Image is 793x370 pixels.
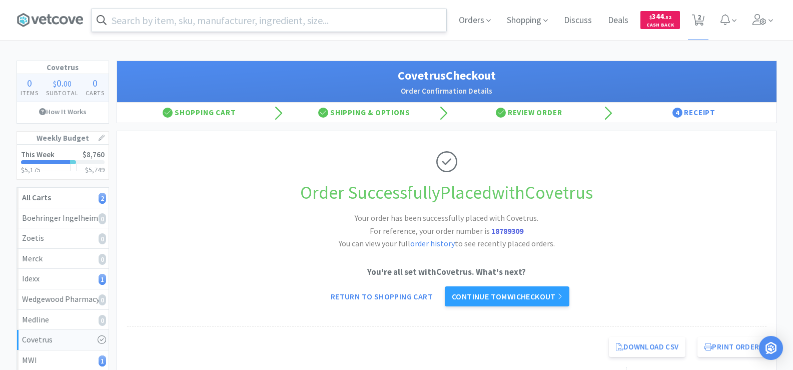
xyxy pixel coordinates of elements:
[64,79,72,89] span: 00
[93,77,98,89] span: 0
[640,7,680,34] a: $344.52Cash Back
[99,294,106,305] i: 0
[53,79,57,89] span: $
[17,249,109,269] a: Merck0
[22,354,104,367] div: MWI
[22,252,104,265] div: Merck
[99,233,106,244] i: 0
[83,150,105,159] span: $8,760
[17,188,109,208] a: All Carts2
[445,286,569,306] a: Continue toMWIcheckout
[22,333,104,346] div: Covetrus
[17,289,109,310] a: Wedgewood Pharmacy0
[17,61,109,74] h1: Covetrus
[99,355,106,366] i: 1
[611,103,776,123] div: Receipt
[89,165,105,174] span: 5,749
[22,293,104,306] div: Wedgewood Pharmacy
[92,9,446,32] input: Search by item, sku, manufacturer, ingredient, size...
[85,166,105,173] h3: $
[82,88,109,98] h4: Carts
[117,103,282,123] div: Shopping Cart
[99,193,106,204] i: 2
[17,132,109,145] h1: Weekly Budget
[17,310,109,330] a: Medline0
[410,238,455,248] a: order history
[649,14,652,21] span: $
[17,269,109,289] a: Idexx1
[447,103,612,123] div: Review Order
[370,226,523,236] span: For reference, your order number is
[27,77,32,89] span: 0
[609,337,686,357] a: Download CSV
[649,12,671,21] span: 344
[22,192,51,202] strong: All Carts
[99,315,106,326] i: 0
[604,16,632,25] a: Deals
[22,272,104,285] div: Idexx
[21,165,41,174] span: $5,175
[646,23,674,29] span: Cash Back
[17,145,109,179] a: This Week$8,760$5,175$5,749
[17,228,109,249] a: Zoetis0
[17,208,109,229] a: Boehringer Ingelheim0
[127,66,766,85] h1: Covetrus Checkout
[759,336,783,360] div: Open Intercom Messenger
[282,103,447,123] div: Shipping & Options
[99,274,106,285] i: 1
[21,151,55,158] h2: This Week
[324,286,440,306] a: Return to Shopping Cart
[664,14,671,21] span: . 52
[697,337,766,357] button: Print Order
[42,88,82,98] h4: Subtotal
[491,226,523,236] strong: 18789309
[17,88,43,98] h4: Items
[99,213,106,224] i: 0
[688,17,708,26] a: 2
[560,16,596,25] a: Discuss
[22,232,104,245] div: Zoetis
[22,313,104,326] div: Medline
[99,254,106,265] i: 0
[57,77,62,89] span: 0
[17,102,109,121] a: How It Works
[127,265,766,279] p: You're all set with Covetrus . What's next?
[22,212,104,225] div: Boehringer Ingelheim
[127,85,766,97] h2: Order Confirmation Details
[42,78,82,88] div: .
[127,178,766,207] h1: Order Successfully Placed with Covetrus
[17,330,109,350] a: Covetrus
[297,212,597,250] h2: Your order has been successfully placed with Covetrus. You can view your full to see recently pla...
[672,108,682,118] span: 4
